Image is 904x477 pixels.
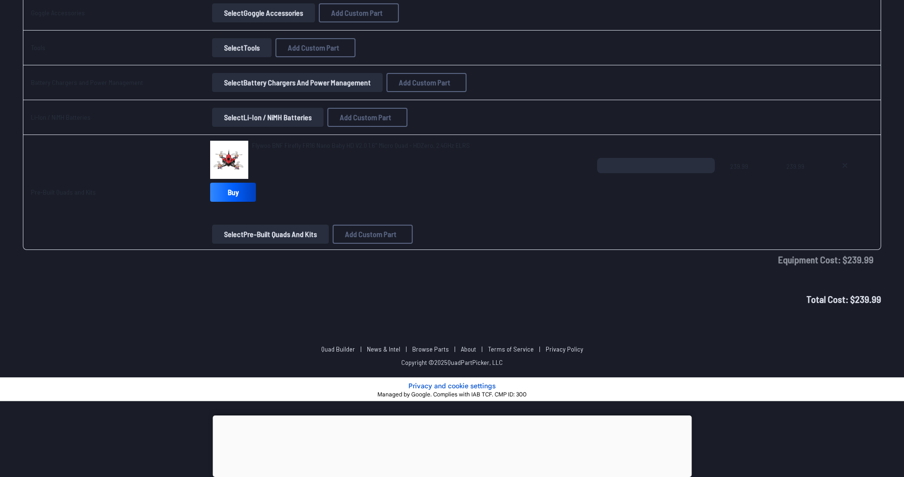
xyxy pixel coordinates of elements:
span: 239.99 [730,158,771,204]
button: SelectBattery Chargers and Power Management [212,73,383,92]
a: SelectBattery Chargers and Power Management [210,73,385,92]
iframe: Advertisement [213,415,691,475]
a: SelectLi-Ion / NiMH Batteries [210,108,325,127]
a: Buy [210,183,256,202]
a: Li-Ion / NiMH Batteries [31,113,91,121]
button: SelectPre-Built Quads and Kits [212,225,329,244]
a: Pre-Built Quads and Kits [31,188,96,196]
button: Add Custom Part [275,38,356,57]
button: Add Custom Part [333,225,413,244]
td: Equipment Cost: $ 239.99 [23,250,881,269]
a: SelectPre-Built Quads and Kits [210,225,331,244]
span: Flywoo BNF Firefly FR16 Nano Baby HD V2.0 1.6" Micro Quad - HDZero, 2.4GHz ELRS [252,141,470,149]
a: Goggle Accessories [31,9,85,17]
span: Add Custom Part [288,44,339,52]
p: | | | | | [317,344,587,354]
a: Flywoo BNF Firefly FR16 Nano Baby HD V2.0 1.6" Micro Quad - HDZero, 2.4GHz ELRS [252,141,470,150]
img: image [210,141,248,179]
a: Tools [31,43,45,52]
a: SelectTools [210,38,274,57]
a: Browse Parts [412,345,449,353]
span: 239.99 [786,158,818,204]
a: About [461,345,476,353]
a: Terms of Service [488,345,534,353]
span: Total Cost: $ 239.99 [806,293,881,305]
span: Add Custom Part [331,9,383,17]
button: SelectTools [212,38,272,57]
a: Battery Chargers and Power Management [31,78,143,86]
button: SelectGoggle Accessories [212,3,315,22]
a: News & Intel [367,345,400,353]
span: Add Custom Part [340,114,391,121]
button: SelectLi-Ion / NiMH Batteries [212,108,324,127]
span: Add Custom Part [399,79,450,86]
a: SelectGoggle Accessories [210,3,317,22]
button: Add Custom Part [319,3,399,22]
span: Add Custom Part [345,230,396,238]
a: Quad Builder [321,345,355,353]
button: Add Custom Part [327,108,407,127]
button: Add Custom Part [386,73,467,92]
a: Privacy Policy [546,345,583,353]
p: Copyright © 2025 QuadPartPicker, LLC [401,358,503,367]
